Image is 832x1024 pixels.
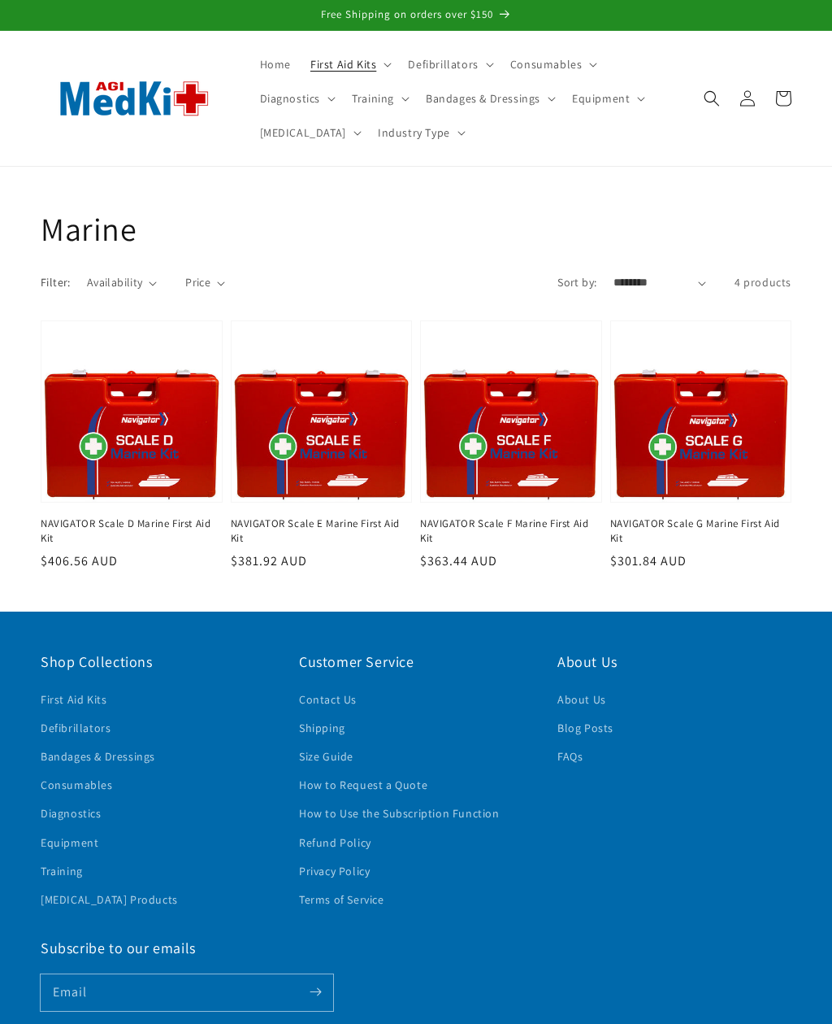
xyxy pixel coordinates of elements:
span: [MEDICAL_DATA] [260,125,346,140]
a: Home [250,47,301,81]
summary: Bandages & Dressings [416,81,562,115]
summary: Training [342,81,416,115]
summary: Consumables [500,47,604,81]
summary: Price [185,274,225,291]
h2: About Us [557,652,791,671]
summary: Equipment [562,81,652,115]
span: Industry Type [378,125,450,140]
summary: Search [694,81,730,116]
span: 4 products [734,275,791,290]
span: Training [352,91,394,106]
a: NAVIGATOR Scale F Marine First Aid Kit [420,516,592,546]
a: How to Request a Quote [299,771,427,800]
a: Defibrillators [41,714,110,743]
button: Subscribe [297,974,333,1010]
summary: Defibrillators [398,47,500,81]
span: Price [185,274,210,291]
h2: Subscribe to our emails [41,939,791,957]
label: Sort by: [557,275,596,290]
p: Free Shipping on orders over $150 [16,8,816,22]
span: Consumables [510,57,583,72]
h1: Marine [41,207,791,250]
a: NAVIGATOR Scale G Marine First Aid Kit [610,516,782,546]
a: Shipping [299,714,345,743]
a: NAVIGATOR Scale E Marine First Aid Kit [231,516,403,546]
span: Equipment [572,91,630,106]
a: Blog Posts [557,714,613,743]
span: Bandages & Dressings [426,91,540,106]
a: NAVIGATOR Scale D Marine First Aid Kit [41,516,213,546]
img: AGI MedKit [41,54,227,143]
summary: [MEDICAL_DATA] [250,115,368,150]
a: Terms of Service [299,886,384,914]
summary: Availability [87,274,157,291]
a: Bandages & Dressings [41,743,155,771]
a: Refund Policy [299,829,371,857]
a: Privacy Policy [299,857,370,886]
h2: Filter: [41,274,71,291]
summary: First Aid Kits [301,47,398,81]
span: Home [260,57,291,72]
a: FAQs [557,743,583,771]
span: Availability [87,274,143,291]
a: About Us [557,690,606,714]
a: First Aid Kits [41,690,106,714]
a: Consumables [41,771,113,800]
a: Training [41,857,83,886]
a: Contact Us [299,690,357,714]
span: First Aid Kits [310,57,376,72]
h2: Shop Collections [41,652,275,671]
summary: Industry Type [368,115,472,150]
a: [MEDICAL_DATA] Products [41,886,178,914]
span: Diagnostics [260,91,321,106]
a: Size Guide [299,743,353,771]
a: Diagnostics [41,800,102,828]
h2: Customer Service [299,652,533,671]
span: Defibrillators [408,57,478,72]
summary: Diagnostics [250,81,343,115]
a: How to Use the Subscription Function [299,800,500,828]
a: Equipment [41,829,98,857]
